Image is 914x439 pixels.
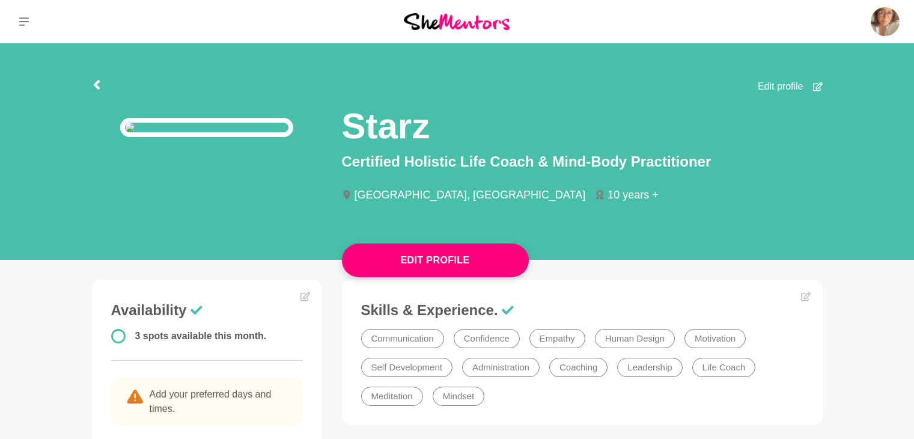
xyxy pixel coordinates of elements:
li: [GEOGRAPHIC_DATA], [GEOGRAPHIC_DATA] [342,189,596,200]
p: Add your preferred days and times. [111,378,303,426]
button: Edit Profile [342,244,529,277]
img: Starz [871,7,900,36]
li: 10 years + [595,189,668,200]
h3: Skills & Experience. [361,301,803,319]
p: Certified Holistic Life Coach & Mind-Body Practitioner [342,151,823,173]
img: 6943018a-ce99-4e5e-8554-eb65d1a66aa8 [120,118,293,137]
h1: Starz [342,103,430,149]
span: Edit profile [758,79,803,94]
h3: Availability [111,301,303,319]
img: She Mentors Logo [404,13,510,29]
span: 3 spots available this month. [135,331,267,341]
